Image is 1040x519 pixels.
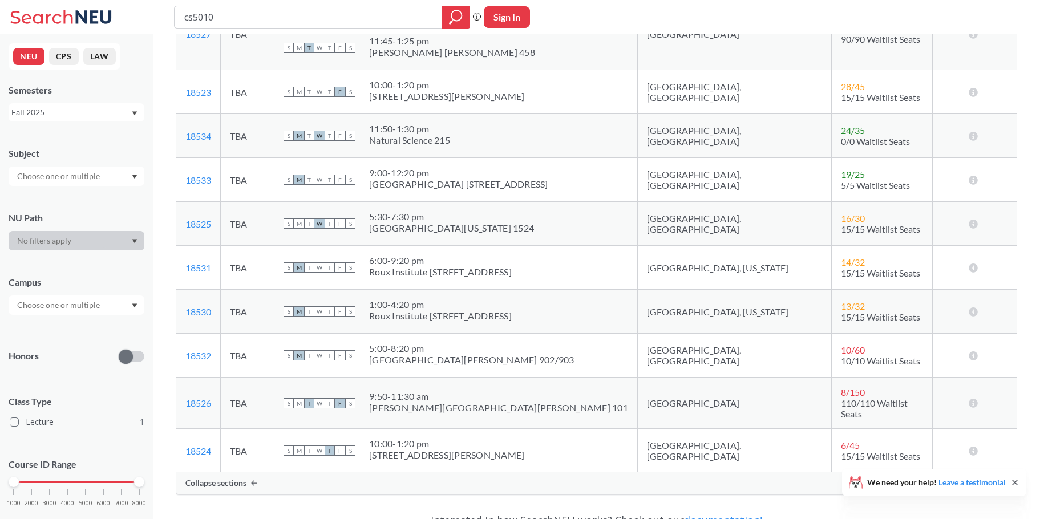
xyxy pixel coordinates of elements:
[294,350,304,360] span: M
[314,218,325,229] span: W
[304,350,314,360] span: T
[335,87,345,97] span: F
[442,6,470,29] div: magnifying glass
[221,70,274,114] td: TBA
[841,451,920,461] span: 15/15 Waitlist Seats
[841,257,865,267] span: 14 / 32
[304,262,314,273] span: T
[284,350,294,360] span: S
[867,479,1006,486] span: We need your help!
[9,212,144,224] div: NU Path
[304,175,314,185] span: T
[7,500,21,506] span: 1000
[221,114,274,158] td: TBA
[335,43,345,53] span: F
[9,295,144,315] div: Dropdown arrow
[369,391,628,402] div: 9:50 - 11:30 am
[185,131,211,141] a: 18534
[841,311,920,322] span: 15/15 Waitlist Seats
[325,350,335,360] span: T
[304,306,314,317] span: T
[304,87,314,97] span: T
[637,334,832,378] td: [GEOGRAPHIC_DATA], [GEOGRAPHIC_DATA]
[335,350,345,360] span: F
[185,445,211,456] a: 18524
[841,398,908,419] span: 110/110 Waitlist Seats
[369,299,512,310] div: 1:00 - 4:20 pm
[9,103,144,121] div: Fall 2025Dropdown arrow
[345,398,355,408] span: S
[369,222,534,234] div: [GEOGRAPHIC_DATA][US_STATE] 1524
[11,106,131,119] div: Fall 2025
[294,445,304,456] span: M
[284,131,294,141] span: S
[304,445,314,456] span: T
[335,398,345,408] span: F
[284,43,294,53] span: S
[841,92,920,103] span: 15/15 Waitlist Seats
[9,350,39,363] p: Honors
[637,158,832,202] td: [GEOGRAPHIC_DATA], [GEOGRAPHIC_DATA]
[25,500,38,506] span: 2000
[369,179,548,190] div: [GEOGRAPHIC_DATA] [STREET_ADDRESS]
[335,218,345,229] span: F
[345,445,355,456] span: S
[221,158,274,202] td: TBA
[185,350,211,361] a: 18532
[841,34,920,44] span: 90/90 Waitlist Seats
[369,449,524,461] div: [STREET_ADDRESS][PERSON_NAME]
[841,81,865,92] span: 28 / 45
[449,9,463,25] svg: magnifying glass
[335,175,345,185] span: F
[369,123,450,135] div: 11:50 - 1:30 pm
[132,303,137,308] svg: Dropdown arrow
[304,131,314,141] span: T
[9,167,144,186] div: Dropdown arrow
[185,218,211,229] a: 18525
[221,429,274,473] td: TBA
[9,84,144,96] div: Semesters
[185,175,211,185] a: 18533
[221,202,274,246] td: TBA
[369,47,535,58] div: [PERSON_NAME] [PERSON_NAME] 458
[637,246,832,290] td: [GEOGRAPHIC_DATA], [US_STATE]
[345,218,355,229] span: S
[294,262,304,273] span: M
[369,91,524,102] div: [STREET_ADDRESS][PERSON_NAME]
[335,445,345,456] span: F
[841,136,910,147] span: 0/0 Waitlist Seats
[132,111,137,116] svg: Dropdown arrow
[841,180,910,190] span: 5/5 Waitlist Seats
[314,43,325,53] span: W
[841,267,920,278] span: 15/15 Waitlist Seats
[335,131,345,141] span: F
[185,478,246,488] span: Collapse sections
[221,246,274,290] td: TBA
[284,218,294,229] span: S
[304,43,314,53] span: T
[841,344,865,355] span: 10 / 60
[132,175,137,179] svg: Dropdown arrow
[314,175,325,185] span: W
[185,87,211,98] a: 18523
[314,131,325,141] span: W
[185,262,211,273] a: 18531
[294,43,304,53] span: M
[284,445,294,456] span: S
[369,255,512,266] div: 6:00 - 9:20 pm
[637,429,832,473] td: [GEOGRAPHIC_DATA], [GEOGRAPHIC_DATA]
[284,262,294,273] span: S
[325,218,335,229] span: T
[369,354,574,366] div: [GEOGRAPHIC_DATA][PERSON_NAME] 902/903
[325,306,335,317] span: T
[345,175,355,185] span: S
[369,167,548,179] div: 9:00 - 12:20 pm
[221,290,274,334] td: TBA
[335,306,345,317] span: F
[183,7,434,27] input: Class, professor, course number, "phrase"
[284,306,294,317] span: S
[294,398,304,408] span: M
[325,262,335,273] span: T
[841,224,920,234] span: 15/15 Waitlist Seats
[345,87,355,97] span: S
